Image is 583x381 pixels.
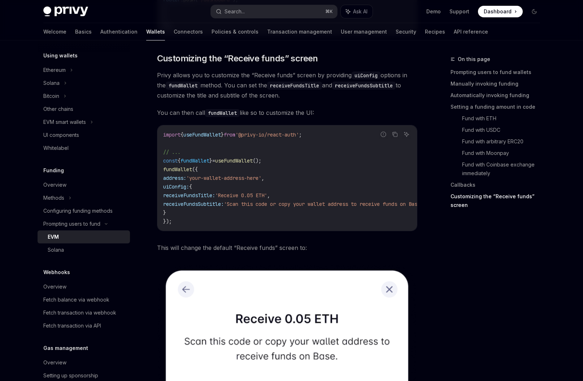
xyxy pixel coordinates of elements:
[451,90,546,101] a: Automatically invoking funding
[43,92,59,100] div: Bitcoin
[478,6,523,17] a: Dashboard
[396,23,416,40] a: Security
[221,131,224,138] span: }
[451,78,546,90] a: Manually invoking funding
[215,192,267,199] span: 'Receive 0.05 ETH'
[43,181,66,189] div: Overview
[38,306,130,319] a: Fetch transaction via webhook
[43,51,78,60] h5: Using wallets
[484,8,512,15] span: Dashboard
[38,356,130,369] a: Overview
[43,344,88,352] h5: Gas management
[43,131,79,139] div: UI components
[462,113,546,124] a: Fund with ETH
[146,23,165,40] a: Wallets
[225,7,245,16] div: Search...
[43,295,109,304] div: Fetch balance via webhook
[163,166,192,173] span: fundWallet
[48,233,59,241] div: EVM
[454,23,488,40] a: API reference
[451,191,546,211] a: Customizing the “Receive funds” screen
[186,175,261,181] span: 'your-wallet-address-here'
[205,109,240,117] code: fundWallet
[352,72,380,79] code: uiConfig
[189,183,192,190] span: {
[215,157,253,164] span: useFundWallet
[38,230,130,243] a: EVM
[402,130,411,139] button: Ask AI
[299,131,302,138] span: ;
[261,175,264,181] span: ,
[163,157,178,164] span: const
[43,23,66,40] a: Welcome
[43,268,70,277] h5: Webhooks
[224,201,426,207] span: 'Scan this code or copy your wallet address to receive funds on Base.'
[180,131,183,138] span: {
[38,293,130,306] a: Fetch balance via webhook
[462,159,546,179] a: Fund with Coinbase exchange immediately
[425,23,445,40] a: Recipes
[211,5,337,18] button: Search...⌘K
[38,129,130,142] a: UI components
[267,23,332,40] a: Transaction management
[163,218,172,225] span: });
[43,282,66,291] div: Overview
[212,157,215,164] span: =
[379,130,388,139] button: Report incorrect code
[449,8,469,15] a: Support
[451,66,546,78] a: Prompting users to fund wallets
[157,108,417,118] span: You can then call like so to customize the UI:
[390,130,400,139] button: Copy the contents from the code block
[267,192,270,199] span: ,
[43,371,98,380] div: Setting up sponsorship
[38,319,130,332] a: Fetch transaction via API
[43,166,64,175] h5: Funding
[38,280,130,293] a: Overview
[212,23,258,40] a: Policies & controls
[451,101,546,113] a: Setting a funding amount in code
[458,55,490,64] span: On this page
[43,66,66,74] div: Ethereum
[100,23,138,40] a: Authentication
[75,23,92,40] a: Basics
[38,103,130,116] a: Other chains
[43,105,73,113] div: Other chains
[267,82,322,90] code: receiveFundsTitle
[43,308,116,317] div: Fetch transaction via webhook
[43,207,113,215] div: Configuring funding methods
[235,131,299,138] span: '@privy-io/react-auth'
[157,243,417,253] span: This will change the default “Receive funds” screen to:
[332,82,396,90] code: receiveFundsSubtitle
[163,149,180,155] span: // ...
[43,220,100,228] div: Prompting users to fund
[341,23,387,40] a: User management
[426,8,441,15] a: Demo
[178,157,180,164] span: {
[38,142,130,155] a: Whitelabel
[451,179,546,191] a: Callbacks
[43,144,69,152] div: Whitelabel
[43,194,64,202] div: Methods
[163,192,215,199] span: receiveFundsTitle:
[183,131,221,138] span: useFundWallet
[38,204,130,217] a: Configuring funding methods
[528,6,540,17] button: Toggle dark mode
[38,243,130,256] a: Solana
[43,321,101,330] div: Fetch transaction via API
[180,157,209,164] span: fundWallet
[43,358,66,367] div: Overview
[163,209,166,216] span: }
[157,70,417,100] span: Privy allows you to customize the “Receive funds” screen by providing options in the method. You ...
[253,157,261,164] span: ();
[224,131,235,138] span: from
[325,9,333,14] span: ⌘ K
[43,118,86,126] div: EVM smart wallets
[163,183,189,190] span: uiConfig:
[163,201,224,207] span: receiveFundsSubtitle:
[462,124,546,136] a: Fund with USDC
[341,5,373,18] button: Ask AI
[157,53,318,64] span: Customizing the “Receive funds” screen
[462,147,546,159] a: Fund with Moonpay
[163,175,186,181] span: address:
[38,178,130,191] a: Overview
